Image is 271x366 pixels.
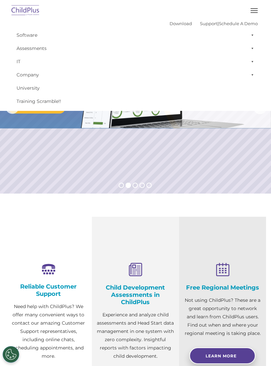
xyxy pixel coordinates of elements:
[3,346,19,363] button: Cookies Settings
[10,283,87,297] h4: Reliable Customer Support
[13,68,258,81] a: Company
[10,302,87,360] p: Need help with ChildPlus? We offer many convenient ways to contact our amazing Customer Support r...
[200,21,217,26] a: Support
[13,28,258,42] a: Software
[184,296,261,338] p: Not using ChildPlus? These are a great opportunity to network and learn from ChildPlus users. Fin...
[170,21,258,26] font: |
[10,3,41,19] img: ChildPlus by Procare Solutions
[13,42,258,55] a: Assessments
[189,347,255,364] a: Learn More
[219,21,258,26] a: Schedule A Demo
[97,311,174,360] p: Experience and analyze child assessments and Head Start data management in one system with zero c...
[206,353,237,358] span: Learn More
[97,284,174,306] h4: Child Development Assessments in ChildPlus
[170,21,192,26] a: Download
[184,284,261,291] h4: Free Regional Meetings
[13,81,258,95] a: University
[13,55,258,68] a: IT
[13,95,258,108] a: Training Scramble!!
